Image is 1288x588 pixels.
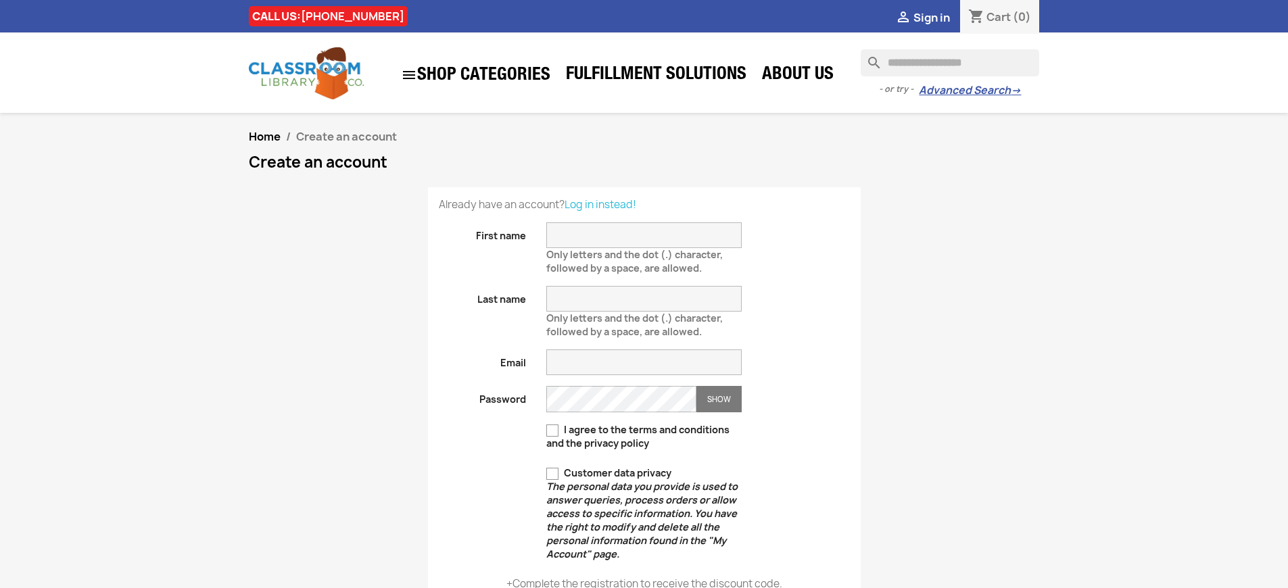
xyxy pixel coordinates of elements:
label: Last name [429,286,537,306]
a: Home [249,129,281,144]
div: CALL US: [249,6,408,26]
a: About Us [755,62,840,89]
i: shopping_cart [968,9,984,26]
label: First name [429,222,537,243]
label: I agree to the terms and conditions and the privacy policy [546,423,742,450]
span: Only letters and the dot (.) character, followed by a space, are allowed. [546,306,723,338]
span: → [1011,84,1021,97]
label: Email [429,349,537,370]
a: Fulfillment Solutions [559,62,753,89]
label: Password [429,386,537,406]
button: Show [696,386,742,412]
input: Search [861,49,1039,76]
span: Sign in [913,10,950,25]
a: Log in instead! [565,197,636,212]
img: Classroom Library Company [249,47,364,99]
a: [PHONE_NUMBER] [301,9,404,24]
span: - or try - [879,82,919,96]
label: Customer data privacy [546,466,742,561]
input: Password input [546,386,696,412]
a:  Sign in [895,10,950,25]
i:  [895,10,911,26]
i: search [861,49,877,66]
i:  [401,67,417,83]
p: Already have an account? [439,198,850,212]
span: (0) [1013,9,1031,24]
span: Cart [986,9,1011,24]
span: Create an account [296,129,397,144]
a: Advanced Search→ [919,84,1021,97]
a: SHOP CATEGORIES [394,60,557,90]
em: The personal data you provide is used to answer queries, process orders or allow access to specif... [546,480,738,560]
h1: Create an account [249,154,1040,170]
span: Only letters and the dot (.) character, followed by a space, are allowed. [546,243,723,274]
